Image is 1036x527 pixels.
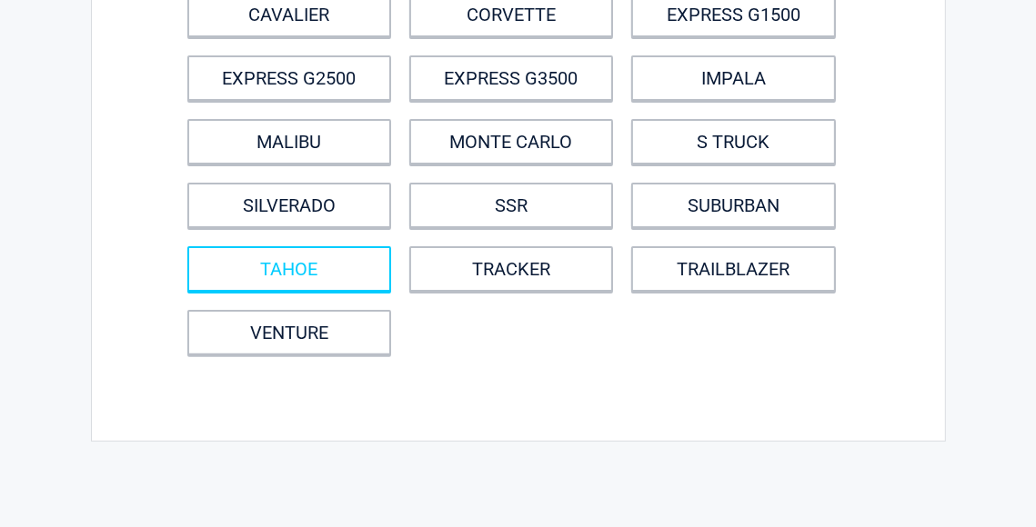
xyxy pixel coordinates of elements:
[187,55,391,101] a: EXPRESS G2500
[409,119,613,164] a: MONTE CARLO
[631,119,835,164] a: S TRUCK
[631,183,835,228] a: SUBURBAN
[409,183,613,228] a: SSR
[631,246,835,292] a: TRAILBLAZER
[187,310,391,355] a: VENTURE
[187,119,391,164] a: MALIBU
[631,55,835,101] a: IMPALA
[187,183,391,228] a: SILVERADO
[187,246,391,292] a: TAHOE
[409,246,613,292] a: TRACKER
[409,55,613,101] a: EXPRESS G3500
